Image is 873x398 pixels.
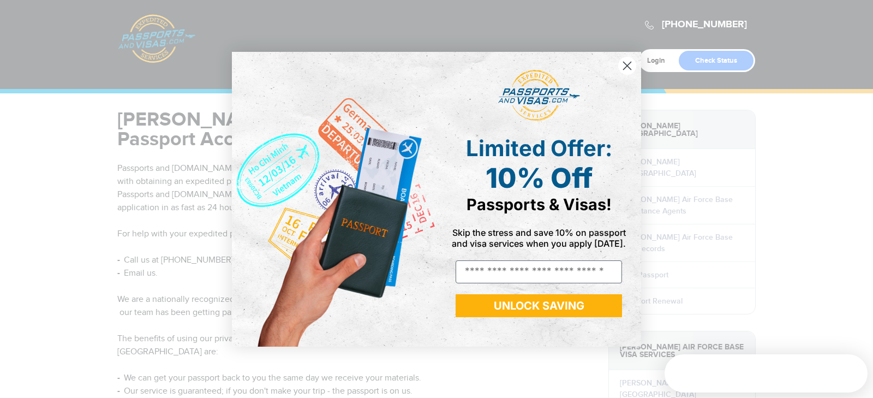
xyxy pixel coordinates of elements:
span: Skip the stress and save 10% on passport and visa services when you apply [DATE]. [452,227,626,249]
img: de9cda0d-0715-46ca-9a25-073762a91ba7.png [232,52,436,347]
button: Close dialog [618,56,637,75]
iframe: Intercom live chat discovery launcher [665,354,868,393]
button: UNLOCK SAVING [456,294,622,317]
iframe: Intercom live chat [836,361,862,387]
span: 10% Off [486,162,593,194]
span: Limited Offer: [466,135,612,162]
span: Passports & Visas! [467,195,612,214]
img: passports and visas [498,70,580,121]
